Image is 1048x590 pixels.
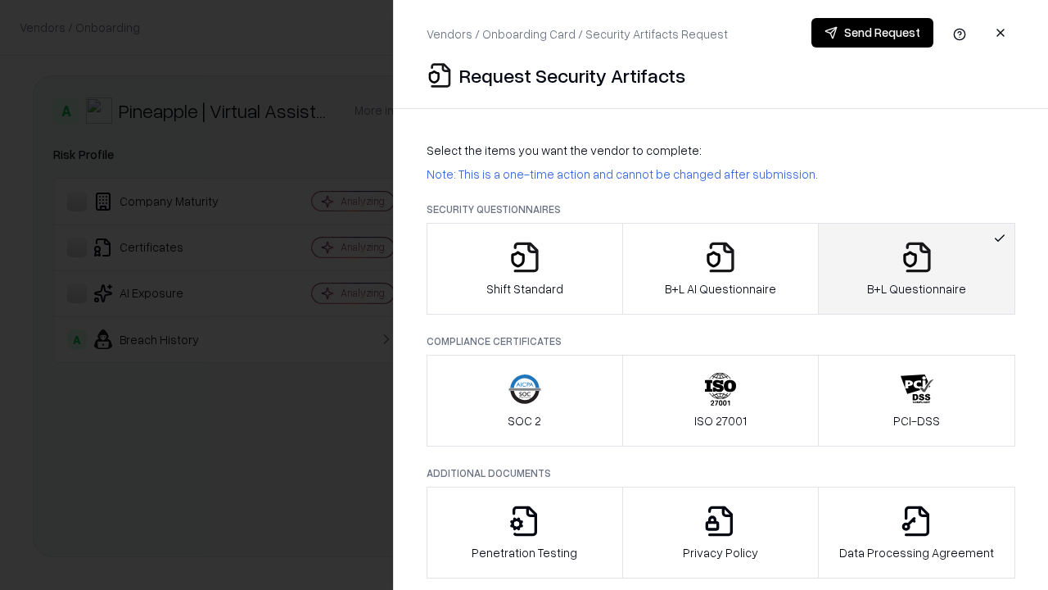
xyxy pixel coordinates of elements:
button: Send Request [811,18,933,48]
p: Request Security Artifacts [459,62,685,88]
p: Additional Documents [427,466,1015,480]
button: B+L AI Questionnaire [622,223,820,315]
p: Note: This is a one-time action and cannot be changed after submission. [427,166,1015,183]
button: Shift Standard [427,223,623,315]
button: B+L Questionnaire [818,223,1015,315]
p: Compliance Certificates [427,334,1015,348]
p: Penetration Testing [472,544,577,561]
p: SOC 2 [508,412,541,429]
p: ISO 27001 [694,412,747,429]
p: Vendors / Onboarding Card / Security Artifacts Request [427,25,728,43]
p: Select the items you want the vendor to complete: [427,142,1015,159]
p: Shift Standard [486,280,563,297]
p: PCI-DSS [893,412,940,429]
button: PCI-DSS [818,355,1015,447]
p: Data Processing Agreement [839,544,994,561]
p: Privacy Policy [683,544,758,561]
button: Data Processing Agreement [818,487,1015,579]
button: Penetration Testing [427,487,623,579]
button: SOC 2 [427,355,623,447]
p: B+L AI Questionnaire [665,280,776,297]
button: ISO 27001 [622,355,820,447]
button: Privacy Policy [622,487,820,579]
p: B+L Questionnaire [867,280,966,297]
p: Security Questionnaires [427,202,1015,216]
